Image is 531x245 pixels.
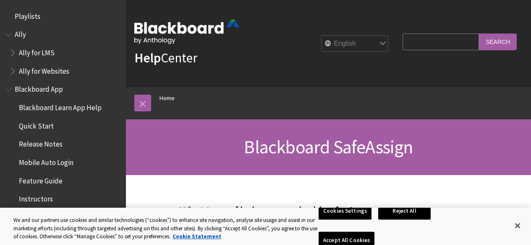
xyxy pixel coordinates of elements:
button: Close [508,217,527,235]
span: Ally for Websites [19,64,69,75]
strong: Help [134,49,161,66]
button: Reject All [378,202,431,220]
span: Mobile Auto Login [19,155,73,167]
a: HelpCenter [134,49,197,66]
a: More information about your privacy, opens in a new tab [173,233,221,240]
select: Site Language Selector [322,36,389,52]
span: Ally for LMS [19,46,55,57]
a: Home [160,93,175,103]
span: Blackboard Learn App Help [19,101,102,112]
h2: What type of help are you looking for? [134,192,398,219]
button: Cookies Settings [319,202,371,220]
span: Playlists [15,9,40,21]
img: Blackboard by Anthology [134,20,239,44]
span: Feature Guide [19,174,63,185]
nav: Book outline for Anthology Ally Help [5,28,121,78]
span: Quick Start [19,119,54,130]
input: Search [479,34,517,50]
span: Release Notes [19,137,63,149]
span: Blackboard SafeAssign [244,135,413,158]
nav: Book outline for Playlists [5,9,121,23]
span: Instructors [19,192,53,204]
div: We and our partners use cookies and similar technologies (“cookies”) to enhance site navigation, ... [13,216,319,241]
span: Ally [15,28,26,39]
span: Blackboard App [15,83,63,94]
